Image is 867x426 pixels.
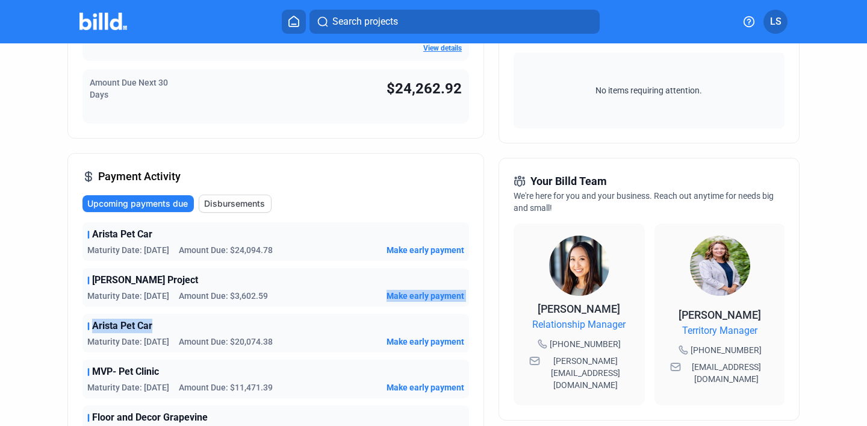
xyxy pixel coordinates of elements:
[550,338,621,350] span: [PHONE_NUMBER]
[683,361,770,385] span: [EMAIL_ADDRESS][DOMAIN_NAME]
[387,381,464,393] button: Make early payment
[530,173,607,190] span: Your Billd Team
[179,336,273,348] span: Amount Due: $20,074.38
[538,302,620,315] span: [PERSON_NAME]
[204,198,265,210] span: Disbursements
[309,10,600,34] button: Search projects
[179,244,273,256] span: Amount Due: $24,094.78
[690,236,750,296] img: Territory Manager
[542,355,629,391] span: [PERSON_NAME][EMAIL_ADDRESS][DOMAIN_NAME]
[387,244,464,256] button: Make early payment
[92,273,198,287] span: [PERSON_NAME] Project
[82,195,194,212] button: Upcoming payments due
[87,336,169,348] span: Maturity Date: [DATE]
[691,344,762,356] span: [PHONE_NUMBER]
[92,227,152,242] span: Arista Pet Car
[98,168,181,185] span: Payment Activity
[763,10,788,34] button: LS
[179,290,268,302] span: Amount Due: $3,602.59
[79,13,127,30] img: Billd Company Logo
[87,290,169,302] span: Maturity Date: [DATE]
[514,191,774,213] span: We're here for you and your business. Reach out anytime for needs big and small!
[387,336,464,348] button: Make early payment
[679,309,761,321] span: [PERSON_NAME]
[387,290,464,302] button: Make early payment
[682,324,757,338] span: Territory Manager
[423,44,462,52] a: View details
[92,319,152,333] span: Arista Pet Car
[87,381,169,393] span: Maturity Date: [DATE]
[179,381,273,393] span: Amount Due: $11,471.39
[770,14,782,29] span: LS
[199,195,272,213] button: Disbursements
[532,318,626,332] span: Relationship Manager
[92,410,208,425] span: Floor and Decor Grapevine
[90,78,168,99] span: Amount Due Next 30 Days
[332,14,398,29] span: Search projects
[87,244,169,256] span: Maturity Date: [DATE]
[549,236,609,296] img: Relationship Manager
[92,365,159,379] span: MVP- Pet Clinic
[387,80,462,97] span: $24,262.92
[87,198,188,210] span: Upcoming payments due
[518,84,780,96] span: No items requiring attention.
